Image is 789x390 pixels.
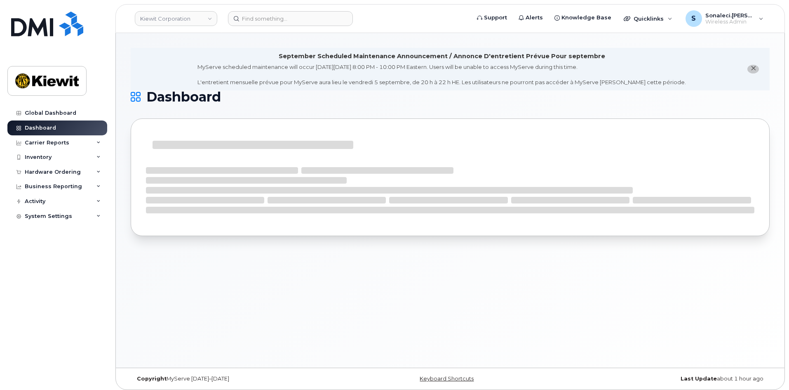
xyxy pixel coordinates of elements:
[197,63,686,86] div: MyServe scheduled maintenance will occur [DATE][DATE] 8:00 PM - 10:00 PM Eastern. Users will be u...
[137,376,167,382] strong: Copyright
[681,376,717,382] strong: Last Update
[420,376,474,382] a: Keyboard Shortcuts
[279,52,605,61] div: September Scheduled Maintenance Announcement / Annonce D'entretient Prévue Pour septembre
[747,65,759,73] button: close notification
[146,91,221,103] span: Dashboard
[131,376,344,382] div: MyServe [DATE]–[DATE]
[557,376,770,382] div: about 1 hour ago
